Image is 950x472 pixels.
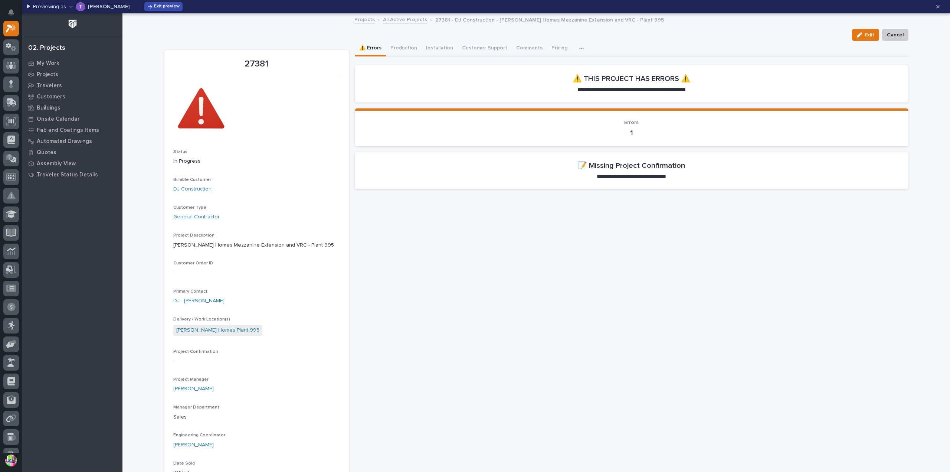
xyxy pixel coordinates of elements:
span: • [62,179,64,185]
p: Fab and Coatings Items [37,127,99,134]
a: Assembly View [22,158,122,169]
img: 4614488137333_bcb353cd0bb836b1afe7_72.png [16,115,29,128]
p: Assembly View [37,160,76,167]
p: [PERSON_NAME] Homes Mezzanine Extension and VRC - Plant 995 [173,241,340,249]
a: [PERSON_NAME] [173,385,214,393]
button: Installation [422,41,458,56]
p: 27381 - DJ Construction - [PERSON_NAME] Homes Mezzanine Extension and VRC - Plant 995 [435,15,664,23]
img: image [101,94,107,100]
span: [DATE] [66,179,81,185]
a: Buildings [22,102,122,113]
p: - [173,357,340,365]
p: [PERSON_NAME] [88,4,130,9]
h2: ⚠️ THIS PROJECT HAS ERRORS ⚠️ [573,74,690,83]
a: Traveler Status Details [22,169,122,180]
a: Powered byPylon [52,195,90,201]
button: Notifications [3,4,19,20]
span: Cancel [887,30,904,39]
p: Welcome 👋 [7,29,135,41]
img: Stacker [7,7,22,22]
a: Automated Drawings [22,136,122,147]
img: Tim Ergle [76,2,85,11]
p: Buildings [37,105,60,111]
span: Engineering Coordinator [173,433,225,437]
span: [DATE] [66,159,81,165]
a: Fab and Coatings Items [22,124,122,136]
p: Traveler Status Details [37,172,98,178]
span: Project Description [173,233,214,238]
div: 🔗 [46,94,52,100]
span: Edit [865,32,874,38]
a: 🔗Onboarding Call [43,91,98,104]
span: Status [173,150,187,154]
h2: 📝 Missing Project Confirmation [578,161,685,170]
div: Notifications [9,9,19,21]
img: Brittany [7,152,19,164]
button: Tim Ergle[PERSON_NAME] [69,1,130,13]
p: My Work [37,60,59,67]
span: Primary Contact [173,289,207,294]
button: See all [115,139,135,148]
button: users-avatar [3,453,19,468]
button: Start new chat [126,117,135,126]
button: ⚠️ Errors [355,41,386,56]
a: My Work [22,58,122,69]
span: Billable Customer [173,178,211,182]
a: Travelers [22,80,122,91]
a: Onsite Calendar [22,113,122,124]
div: Start new chat [33,115,122,122]
button: Edit [852,29,879,41]
div: We're available if you need us! [33,122,102,128]
button: Customer Support [458,41,512,56]
img: Brittany Wendell [7,172,19,184]
a: Projects [22,69,122,80]
span: • [62,159,64,165]
span: Prompting [108,94,134,101]
div: 📖 [7,94,13,100]
a: Projects [354,15,375,23]
p: 27381 [173,59,340,69]
span: Customer Type [173,205,206,210]
a: DJ Construction [173,185,212,193]
p: Travelers [37,82,62,89]
a: 📖Help Docs [4,91,43,104]
span: Project Confirmation [173,349,218,354]
button: Cancel [882,29,908,41]
span: Project Manager [173,377,209,382]
p: Onsite Calendar [37,116,80,123]
p: Projects [37,71,58,78]
p: Previewing as [33,4,66,10]
a: [PERSON_NAME] Homes Plant 995 [176,326,259,334]
span: Customer Order ID [173,261,213,266]
img: 2I4SoUkkp2IsenFW3ofw2H980wEQdK38C76g1Cn5eW0 [173,82,229,137]
a: [PERSON_NAME] [173,441,214,449]
a: Quotes [22,147,122,158]
span: Manager Department [173,405,219,410]
p: Customers [37,94,65,100]
div: Past conversations [7,140,50,146]
p: 1 [364,128,900,137]
span: Delivery / Work Location(s) [173,317,230,322]
button: Comments [512,41,547,56]
button: Exit preview [144,2,183,11]
span: Help Docs [15,94,40,101]
img: 1736555164131-43832dd5-751b-4058-ba23-39d91318e5a0 [15,179,21,185]
a: Prompting [98,91,137,104]
p: - [173,269,340,277]
p: Sales [173,413,340,421]
a: Customers [22,91,122,102]
button: Production [386,41,422,56]
img: Workspace Logo [66,17,79,31]
p: Quotes [37,149,56,156]
a: All Active Projects [383,15,427,23]
span: Pylon [74,196,90,201]
span: [PERSON_NAME] [23,159,60,165]
span: Date Sold [173,461,195,466]
img: 1736555164131-43832dd5-751b-4058-ba23-39d91318e5a0 [15,159,21,165]
span: Onboarding Call [54,94,95,101]
p: In Progress [173,157,340,165]
button: Pricing [547,41,572,56]
span: Errors [624,120,639,125]
div: 02. Projects [28,44,65,52]
a: DJ - [PERSON_NAME] [173,297,225,305]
